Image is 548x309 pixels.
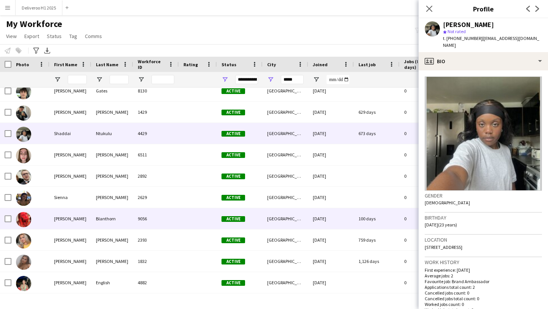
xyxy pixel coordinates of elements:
[281,75,304,84] input: City Filter Input
[448,29,466,34] span: Not rated
[263,251,308,272] div: [GEOGRAPHIC_DATA]
[221,110,245,115] span: Active
[221,88,245,94] span: Active
[133,144,179,165] div: 6511
[49,187,91,208] div: Sienna
[425,214,542,221] h3: Birthday
[133,229,179,250] div: 2393
[263,187,308,208] div: [GEOGRAPHIC_DATA]
[308,166,354,186] div: [DATE]
[6,33,17,40] span: View
[425,200,470,205] span: [DEMOGRAPHIC_DATA]
[91,80,133,101] div: Gates
[263,144,308,165] div: [GEOGRAPHIC_DATA]
[443,35,483,41] span: t. [PHONE_NUMBER]
[16,62,29,67] span: Photo
[91,144,133,165] div: [PERSON_NAME]
[313,62,328,67] span: Joined
[49,144,91,165] div: [PERSON_NAME]
[66,31,80,41] a: Tag
[221,280,245,286] span: Active
[133,123,179,144] div: 4429
[32,46,41,55] app-action-btn: Advanced filters
[358,62,376,67] span: Last job
[133,251,179,272] div: 1832
[96,76,103,83] button: Open Filter Menu
[49,251,91,272] div: [PERSON_NAME]
[308,187,354,208] div: [DATE]
[16,105,31,121] img: Sebastian Trujillo
[16,212,31,227] img: Sophia Blanthorn
[263,229,308,250] div: [GEOGRAPHIC_DATA]
[308,123,354,144] div: [DATE]
[425,284,542,290] p: Applications total count: 2
[133,166,179,186] div: 2892
[221,76,228,83] button: Open Filter Menu
[183,62,198,67] span: Rating
[404,59,435,70] span: Jobs (last 90 days)
[400,272,449,293] div: 0
[16,276,31,291] img: Sophie English
[263,272,308,293] div: [GEOGRAPHIC_DATA]
[69,33,77,40] span: Tag
[354,123,400,144] div: 673 days
[425,301,542,307] p: Worked jobs count: 0
[221,237,245,243] span: Active
[400,166,449,186] div: 0
[49,229,91,250] div: [PERSON_NAME]
[400,102,449,123] div: 0
[400,208,449,229] div: 0
[221,62,236,67] span: Status
[425,273,542,279] p: Average jobs: 2
[354,229,400,250] div: 759 days
[91,187,133,208] div: [PERSON_NAME]
[43,46,52,55] app-action-btn: Export XLSX
[49,102,91,123] div: [PERSON_NAME]
[91,208,133,229] div: Blanthorn
[21,31,42,41] a: Export
[16,148,31,163] img: Shannon Larkin
[133,208,179,229] div: 9056
[313,76,320,83] button: Open Filter Menu
[47,33,62,40] span: Status
[16,84,31,99] img: Sebastian Gates
[49,166,91,186] div: [PERSON_NAME]
[425,279,542,284] p: Favourite job: Brand Ambassador
[425,244,462,250] span: [STREET_ADDRESS]
[400,80,449,101] div: 0
[82,31,105,41] a: Comms
[327,75,349,84] input: Joined Filter Input
[151,75,174,84] input: Workforce ID Filter Input
[96,62,118,67] span: Last Name
[221,131,245,137] span: Active
[263,123,308,144] div: [GEOGRAPHIC_DATA]
[425,192,542,199] h3: Gender
[354,251,400,272] div: 1,126 days
[3,31,20,41] a: View
[308,80,354,101] div: [DATE]
[221,216,245,222] span: Active
[91,166,133,186] div: [PERSON_NAME]
[133,187,179,208] div: 2629
[6,18,62,30] span: My Workforce
[68,75,87,84] input: First Name Filter Input
[91,251,133,272] div: [PERSON_NAME]
[308,229,354,250] div: [DATE]
[49,123,91,144] div: Shaddai
[400,251,449,272] div: 0
[16,191,31,206] img: Sienna Barnes
[91,123,133,144] div: Ntukulu
[138,76,145,83] button: Open Filter Menu
[308,144,354,165] div: [DATE]
[221,195,245,201] span: Active
[425,236,542,243] h3: Location
[49,272,91,293] div: [PERSON_NAME]
[133,272,179,293] div: 4882
[16,255,31,270] img: Sophie Dale
[85,33,102,40] span: Comms
[221,259,245,264] span: Active
[425,259,542,266] h3: Work history
[425,76,542,191] img: Crew avatar or photo
[308,208,354,229] div: [DATE]
[308,251,354,272] div: [DATE]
